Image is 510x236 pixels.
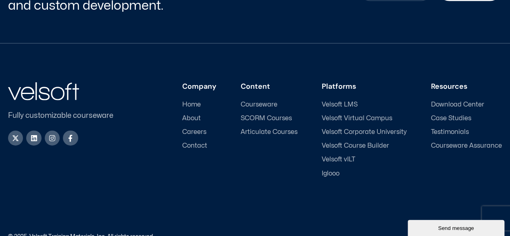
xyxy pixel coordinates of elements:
span: Contact [182,142,207,150]
span: Home [182,101,201,109]
span: Case Studies [431,115,471,122]
a: About [182,115,216,122]
a: Articulate Courses [241,128,298,136]
h3: Content [241,82,298,91]
span: Velsoft LMS [322,101,358,109]
a: Velsoft Course Builder [322,142,407,150]
a: Careers [182,128,216,136]
span: Download Center [431,101,484,109]
a: Case Studies [431,115,502,122]
h3: Resources [431,82,502,91]
a: Velsoft Virtual Campus [322,115,407,122]
span: Testimonials [431,128,469,136]
a: Velsoft vILT [322,156,407,163]
a: Testimonials [431,128,502,136]
iframe: chat widget [408,218,506,236]
p: Fully customizable courseware [8,110,127,121]
a: Courseware [241,101,298,109]
a: SCORM Courses [241,115,298,122]
span: SCORM Courses [241,115,292,122]
span: Iglooo [322,170,339,178]
span: Velsoft Course Builder [322,142,389,150]
a: Courseware Assurance [431,142,502,150]
h3: Platforms [322,82,407,91]
a: Download Center [431,101,502,109]
span: Careers [182,128,206,136]
a: Velsoft Corporate University [322,128,407,136]
span: Courseware [241,101,277,109]
a: Velsoft LMS [322,101,407,109]
span: About [182,115,201,122]
span: Velsoft Virtual Campus [322,115,392,122]
a: Home [182,101,216,109]
a: Contact [182,142,216,150]
h3: Company [182,82,216,91]
a: Iglooo [322,170,407,178]
span: Velsoft vILT [322,156,355,163]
